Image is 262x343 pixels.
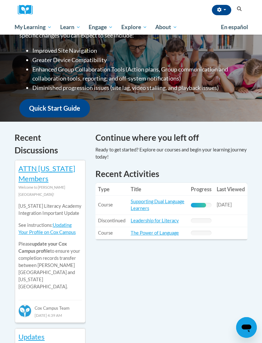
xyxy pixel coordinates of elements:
[18,222,82,236] p: See instructions:
[188,183,214,196] th: Progress
[10,20,56,35] a: My Learning
[98,202,113,207] span: Course
[18,203,82,217] p: [US_STATE] Literacy Academy Integration Important Update
[18,222,76,235] a: Updating Your Profile on Cox Campus
[18,5,37,15] a: Cox Campus
[155,23,177,31] span: About
[131,218,179,223] a: Leadership for Literacy
[32,55,243,65] li: Greater Device Compatibility
[56,20,85,35] a: Learn
[18,304,31,317] img: Cox Campus Team
[95,131,247,144] h4: Continue where you left off
[18,241,67,254] b: update your Cox Campus profile
[15,23,52,31] span: My Learning
[32,83,243,93] li: Diminished progression issues (site lag, video stalling, and playback issues)
[18,332,45,341] a: Updates
[18,312,82,319] div: [DATE] 4:39 AM
[214,183,247,196] th: Last Viewed
[18,198,82,295] div: Please to ensure your completion records transfer between [PERSON_NAME][GEOGRAPHIC_DATA] and [US_...
[18,184,82,198] div: Welcome to [PERSON_NAME][GEOGRAPHIC_DATA]!
[98,218,126,223] span: Discontinued
[117,20,151,35] a: Explore
[121,23,147,31] span: Explore
[10,20,252,35] div: Main menu
[212,5,231,15] button: Account Settings
[221,24,248,30] span: En español
[18,164,75,183] a: ATTN [US_STATE] Members
[84,20,117,35] a: Engage
[217,20,252,34] a: En español
[18,5,37,15] img: Logo brand
[236,317,257,338] iframe: Button to launch messaging window
[235,5,244,13] button: Search
[191,203,206,207] div: Progress, %
[98,230,113,236] span: Course
[217,202,232,207] span: [DATE]
[131,199,184,211] a: Supporting Dual Language Learners
[89,23,113,31] span: Engage
[32,65,243,83] li: Enhanced Group Collaboration Tools (Action plans, Group communication and collaboration tools, re...
[131,230,179,236] a: The Power of Language
[18,300,82,312] div: Cox Campus Team
[128,183,188,196] th: Title
[19,99,90,117] a: Quick Start Guide
[15,131,86,157] h4: Recent Discussions
[151,20,182,35] a: About
[95,183,128,196] th: Type
[95,168,247,180] h1: Recent Activities
[32,46,243,55] li: Improved Site Navigation
[60,23,81,31] span: Learn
